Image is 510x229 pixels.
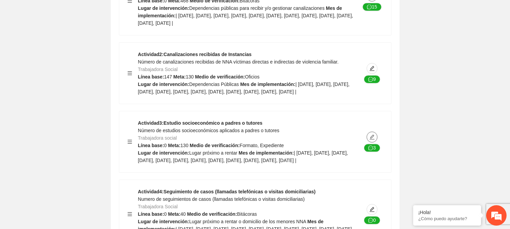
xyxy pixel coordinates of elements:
[367,66,377,71] span: edit
[138,74,164,80] strong: Línea base:
[164,74,172,80] span: 147
[364,216,380,224] button: message0
[367,204,377,215] button: edit
[138,204,178,209] span: Trabajadora Social
[138,128,279,133] span: Número de estudios socioeconómicos aplicados a padres o tutores
[138,219,189,224] strong: Lugar de intervención:
[186,74,194,80] span: 130
[368,77,373,82] span: message
[367,207,377,212] span: edit
[418,216,476,221] p: ¿Cómo puedo ayudarte?
[418,210,476,215] div: ¡Hola!
[239,150,294,156] strong: Mes de implementación:
[368,145,373,151] span: message
[127,71,132,75] span: menu
[138,135,177,141] span: Trabajadora social
[190,143,240,148] strong: Medio de verificación:
[189,82,239,87] span: Dependencias Públicas
[138,52,252,57] strong: Actividad 2 : Canalizaciones recibidas de Instancias
[367,134,377,140] span: edit
[138,5,189,11] strong: Lugar de intervención:
[367,4,372,10] span: message
[138,143,164,148] strong: Línea base:
[138,211,164,217] strong: Línea base:
[39,75,94,144] span: Estamos en línea.
[367,131,377,142] button: edit
[368,218,373,223] span: message
[3,155,129,179] textarea: Escriba su mensaje y pulse “Intro”
[138,67,178,72] span: Trabajadora Social
[138,59,339,65] span: Número de canalizaciones recibidas de NNA víctimas directas e indirectas de violencia familiar.
[138,150,189,156] strong: Lugar de intervención:
[189,5,324,11] span: Dependencias públicas para recibir y/o gestionar canalizaciones
[363,3,382,11] button: message15
[138,13,353,26] span: | [DATE], [DATE], [DATE], [DATE], [DATE], [DATE], [DATE], [DATE], [DATE], [DATE], [DATE], [DATE] |
[237,211,257,217] span: Bitácoras
[180,143,188,148] span: 130
[367,63,377,74] button: edit
[189,150,238,156] span: Lugar próximo a rentar
[138,189,316,194] strong: Actividad 4 : Seguimiento de casos (llamadas telefónicas o visitas domiciliarias)
[173,74,186,80] strong: Meta:
[245,74,260,80] span: Oficios
[364,144,380,152] button: message3
[164,143,167,148] span: 0
[127,139,132,144] span: menu
[195,74,245,80] strong: Medio de verificación:
[138,196,305,202] span: Numero de seguimientos de casos (llamadas telefónicas o visitas domiciliarias)
[127,212,132,216] span: menu
[180,211,186,217] span: 40
[364,75,380,83] button: message9
[189,219,306,224] span: Lugar próximo a rentar o domicilio de los menores NNA
[138,82,189,87] strong: Lugar de intervención:
[138,120,262,126] strong: Actividad 3 : Estudio socioeconómico a padres o tutores
[138,5,342,18] strong: Mes de implementación:
[187,211,237,217] strong: Medio de verificación:
[240,82,296,87] strong: Mes de implementación:
[240,143,284,148] span: Formato, Expediente
[168,143,181,148] strong: Meta:
[168,211,181,217] strong: Meta:
[111,3,128,20] div: Minimizar ventana de chat en vivo
[164,211,167,217] span: 0
[35,35,114,43] div: Chatee con nosotros ahora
